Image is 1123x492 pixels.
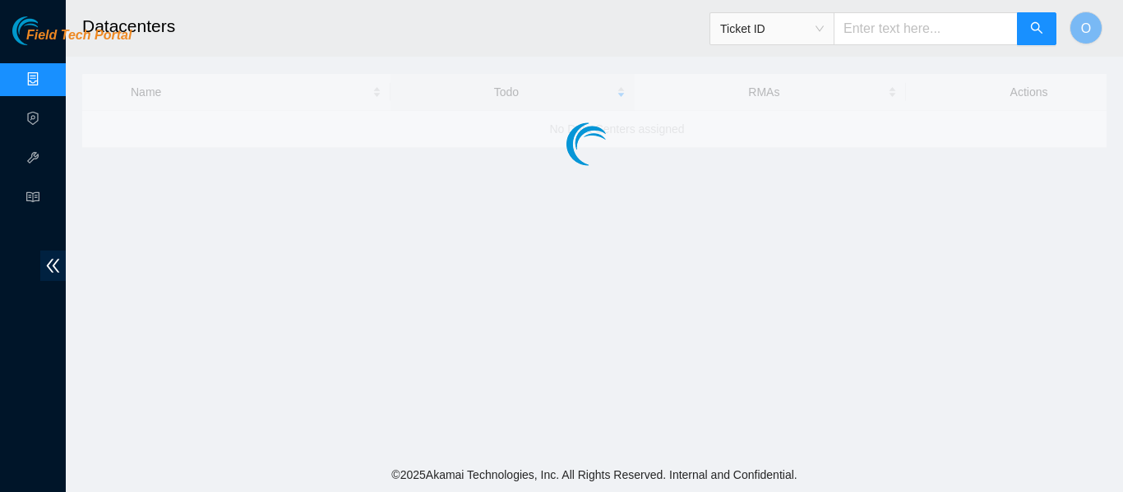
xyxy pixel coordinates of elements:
button: O [1070,11,1102,44]
span: Field Tech Portal [26,28,132,44]
span: Ticket ID [720,16,824,41]
span: O [1081,18,1091,39]
input: Enter text here... [834,12,1018,45]
span: search [1030,21,1043,37]
footer: © 2025 Akamai Technologies, Inc. All Rights Reserved. Internal and Confidential. [66,458,1123,492]
span: double-left [40,251,66,281]
a: Akamai TechnologiesField Tech Portal [12,30,132,51]
img: Akamai Technologies [12,16,83,45]
button: search [1017,12,1056,45]
span: read [26,183,39,216]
